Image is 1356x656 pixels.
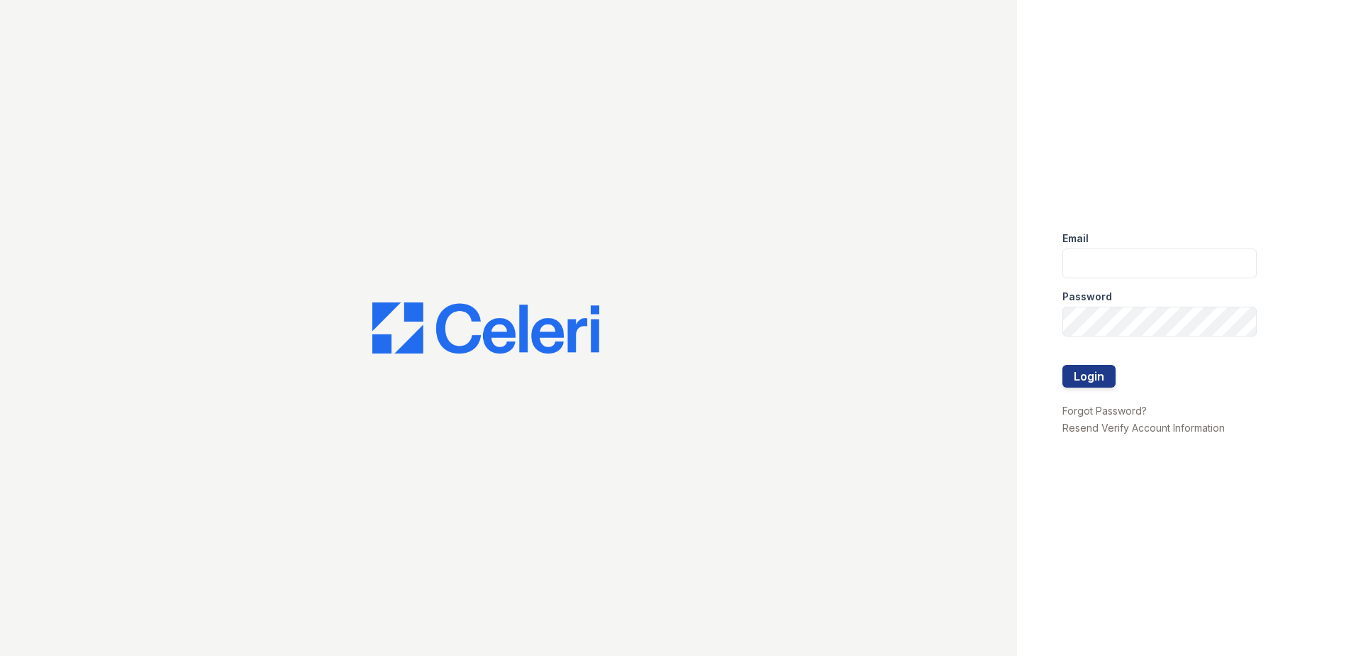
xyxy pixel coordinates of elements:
[372,302,599,354] img: CE_Logo_Blue-a8612792a0a2168367f1c8372b55b34899dd931a85d93a1a3d3e32e68fde9ad4.png
[1062,231,1089,246] label: Email
[1062,405,1147,417] a: Forgot Password?
[1062,365,1116,388] button: Login
[1062,422,1225,434] a: Resend Verify Account Information
[1062,290,1112,304] label: Password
